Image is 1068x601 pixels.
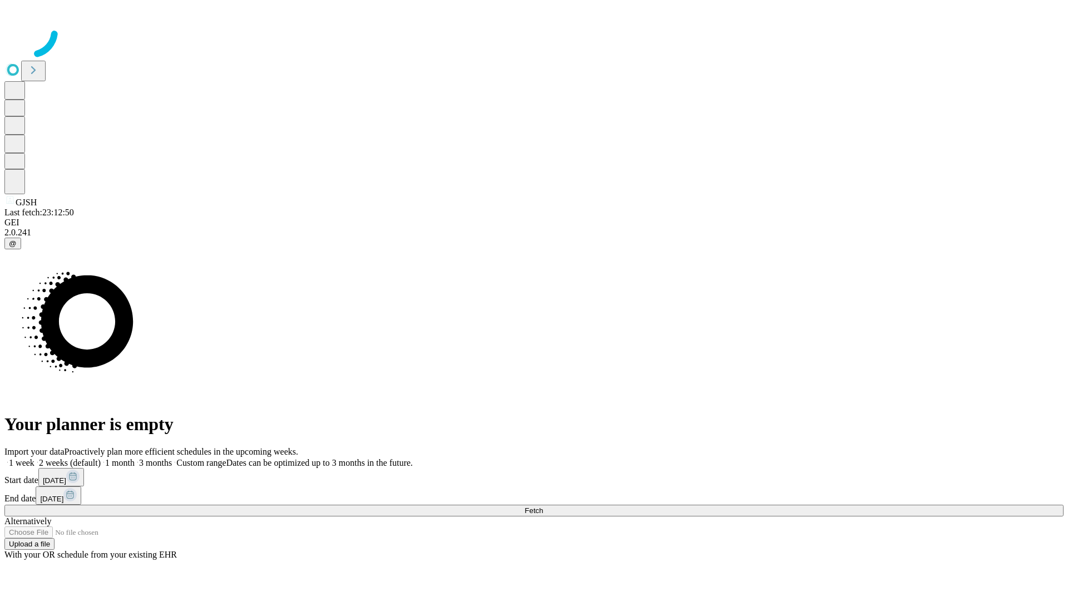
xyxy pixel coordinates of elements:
[4,238,21,249] button: @
[4,505,1064,516] button: Fetch
[4,228,1064,238] div: 2.0.241
[16,198,37,207] span: GJSH
[9,239,17,248] span: @
[4,414,1064,435] h1: Your planner is empty
[36,486,81,505] button: [DATE]
[4,538,55,550] button: Upload a file
[65,447,298,456] span: Proactively plan more efficient schedules in the upcoming weeks.
[4,468,1064,486] div: Start date
[38,468,84,486] button: [DATE]
[176,458,226,467] span: Custom range
[43,476,66,485] span: [DATE]
[40,495,63,503] span: [DATE]
[39,458,101,467] span: 2 weeks (default)
[9,458,34,467] span: 1 week
[4,516,51,526] span: Alternatively
[4,550,177,559] span: With your OR schedule from your existing EHR
[4,208,74,217] span: Last fetch: 23:12:50
[4,218,1064,228] div: GEI
[4,447,65,456] span: Import your data
[139,458,172,467] span: 3 months
[226,458,413,467] span: Dates can be optimized up to 3 months in the future.
[4,486,1064,505] div: End date
[105,458,135,467] span: 1 month
[525,506,543,515] span: Fetch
